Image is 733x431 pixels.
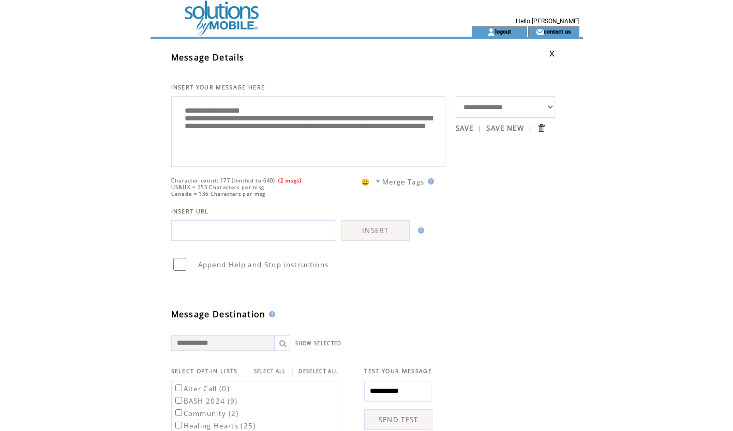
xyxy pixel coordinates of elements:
a: SHOW SELECTED [295,340,342,347]
span: INSERT URL [171,208,209,215]
span: | [290,366,294,376]
label: BASH 2024 (9) [173,396,238,406]
span: Append Help and Stop instructions [198,260,329,269]
span: 😀 [361,177,370,187]
a: INSERT [341,220,410,241]
img: help.gif [266,311,275,317]
input: Submit [536,123,546,133]
a: logout [495,28,511,35]
a: DESELECT ALL [298,368,338,375]
span: Message Details [171,52,245,63]
span: Message Destination [171,309,266,320]
a: SELECT ALL [254,368,286,375]
img: account_icon.gif [487,28,495,36]
span: US&UK = 153 Characters per msg [171,184,265,191]
span: Hello [PERSON_NAME] [516,18,579,25]
span: | [478,124,482,133]
a: SAVE NEW [486,124,524,133]
label: Community (2) [173,409,239,418]
a: SAVE [456,124,474,133]
img: help.gif [415,227,424,234]
span: Character count: 177 (limited to 640) [171,177,276,184]
input: Healing Hearts (25) [175,422,182,428]
span: * Merge Tags [376,177,425,187]
span: SELECT OPT-IN LISTS [171,367,238,375]
span: TEST YOUR MESSAGE [364,367,432,375]
span: | [528,124,532,133]
img: help.gif [425,178,434,184]
img: contact_us_icon.gif [536,28,544,36]
input: Alter Call (0) [175,384,182,391]
a: SEND TEST [364,409,432,430]
label: Alter Call (0) [173,384,230,393]
label: Healing Hearts (25) [173,421,256,430]
a: contact us [544,28,571,35]
span: Canada = 136 Characters per msg [171,191,266,197]
input: Community (2) [175,409,182,416]
input: BASH 2024 (9) [175,397,182,404]
span: INSERT YOUR MESSAGE HERE [171,84,265,91]
span: (2 msgs) [278,177,302,184]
